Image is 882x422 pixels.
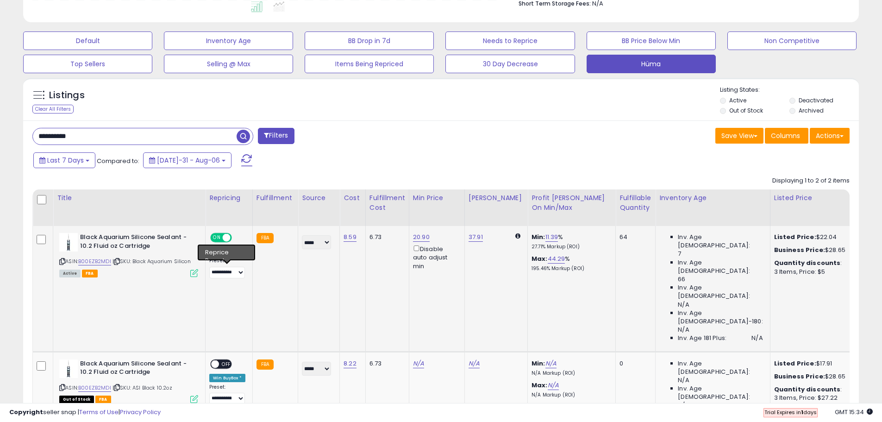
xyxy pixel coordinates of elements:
[548,381,559,390] a: N/A
[545,233,558,242] a: 11.39
[678,334,726,342] span: Inv. Age 181 Plus:
[678,376,689,384] span: N/A
[209,374,245,382] div: Win BuyBox *
[97,157,139,165] span: Compared to:
[532,370,608,377] p: N/A Markup (ROI)
[532,265,608,272] p: 195.46% Markup (ROI)
[774,259,851,267] div: :
[774,372,825,381] b: Business Price:
[120,408,161,416] a: Privacy Policy
[113,258,191,265] span: | SKU: Black Aquarium Silicon
[9,408,161,417] div: seller snap | |
[678,250,681,258] span: 7
[678,326,689,334] span: N/A
[678,359,763,376] span: Inv. Age [DEMOGRAPHIC_DATA]:
[532,233,545,241] b: Min:
[47,156,84,165] span: Last 7 Days
[78,258,111,265] a: B00EZB2MDI
[59,270,81,277] span: All listings currently available for purchase on Amazon
[209,193,249,203] div: Repricing
[532,381,548,390] b: Max:
[774,385,841,394] b: Quantity discounts
[548,254,565,264] a: 44.29
[59,359,198,403] div: ASIN:
[59,396,94,403] span: All listings that are currently out of stock and unavailable for purchase on Amazon
[799,107,824,114] label: Archived
[774,268,851,276] div: 3 Items, Price: $5
[532,193,612,213] div: Profit [PERSON_NAME] on Min/Max
[59,359,78,378] img: 31orh84YX0L._SL40_.jpg
[729,96,746,104] label: Active
[532,392,608,398] p: N/A Markup (ROI)
[82,270,98,277] span: FBA
[545,359,557,368] a: N/A
[765,128,808,144] button: Columns
[587,31,716,50] button: BB Price Below Min
[678,275,685,283] span: 66
[209,258,245,278] div: Preset:
[751,334,763,342] span: N/A
[774,246,825,254] b: Business Price:
[774,258,841,267] b: Quantity discounts
[23,55,152,73] button: Top Sellers
[23,31,152,50] button: Default
[774,233,851,241] div: $22.04
[720,86,859,94] p: Listing States:
[59,233,78,252] img: 31orh84YX0L._SL40_.jpg
[305,31,434,50] button: BB Drop in 7d
[528,189,616,226] th: The percentage added to the cost of goods (COGS) that forms the calculator for Min & Max prices.
[678,258,763,275] span: Inv. Age [DEMOGRAPHIC_DATA]:
[211,234,223,242] span: ON
[369,233,402,241] div: 6.73
[532,254,548,263] b: Max:
[532,359,545,368] b: Min:
[678,309,763,326] span: Inv. Age [DEMOGRAPHIC_DATA]-180:
[619,193,651,213] div: Fulfillable Quantity
[157,156,220,165] span: [DATE]-31 - Aug-06
[209,247,245,256] div: Amazon AI *
[774,385,851,394] div: :
[80,233,193,252] b: Black Aquarium Silicone Sealant - 10.2 Fluid oz Cartridge
[33,152,95,168] button: Last 7 Days
[164,55,293,73] button: Selling @ Max
[774,394,851,402] div: 3 Items, Price: $27.22
[774,246,851,254] div: $28.65
[469,193,524,203] div: [PERSON_NAME]
[678,301,689,309] span: N/A
[774,372,851,381] div: $28.65
[715,128,763,144] button: Save View
[532,255,608,272] div: %
[49,89,85,102] h5: Listings
[678,233,763,250] span: Inv. Age [DEMOGRAPHIC_DATA]:
[678,283,763,300] span: Inv. Age [DEMOGRAPHIC_DATA]:
[413,359,424,368] a: N/A
[298,189,340,226] th: CSV column name: cust_attr_1_Source
[532,233,608,250] div: %
[799,96,833,104] label: Deactivated
[835,408,873,416] span: 2025-08-14 15:34 GMT
[305,55,434,73] button: Items Being Repriced
[95,396,111,403] span: FBA
[729,107,763,114] label: Out of Stock
[113,384,172,391] span: | SKU: ASI Black 10.2oz
[810,128,850,144] button: Actions
[209,384,245,405] div: Preset:
[369,359,402,368] div: 6.73
[772,176,850,185] div: Displaying 1 to 2 of 2 items
[344,233,357,242] a: 8.59
[344,359,357,368] a: 8.22
[9,408,43,416] strong: Copyright
[231,234,245,242] span: OFF
[258,128,294,144] button: Filters
[80,359,193,379] b: Black Aquarium Silicone Sealant - 10.2 Fluid oz Cartridge
[445,55,575,73] button: 30 Day Decrease
[678,401,689,409] span: N/A
[369,193,405,213] div: Fulfillment Cost
[413,233,430,242] a: 20.90
[659,193,766,203] div: Inventory Age
[59,233,198,276] div: ASIN:
[445,31,575,50] button: Needs to Reprice
[413,244,457,271] div: Disable auto adjust min
[256,193,294,203] div: Fulfillment
[256,233,274,243] small: FBA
